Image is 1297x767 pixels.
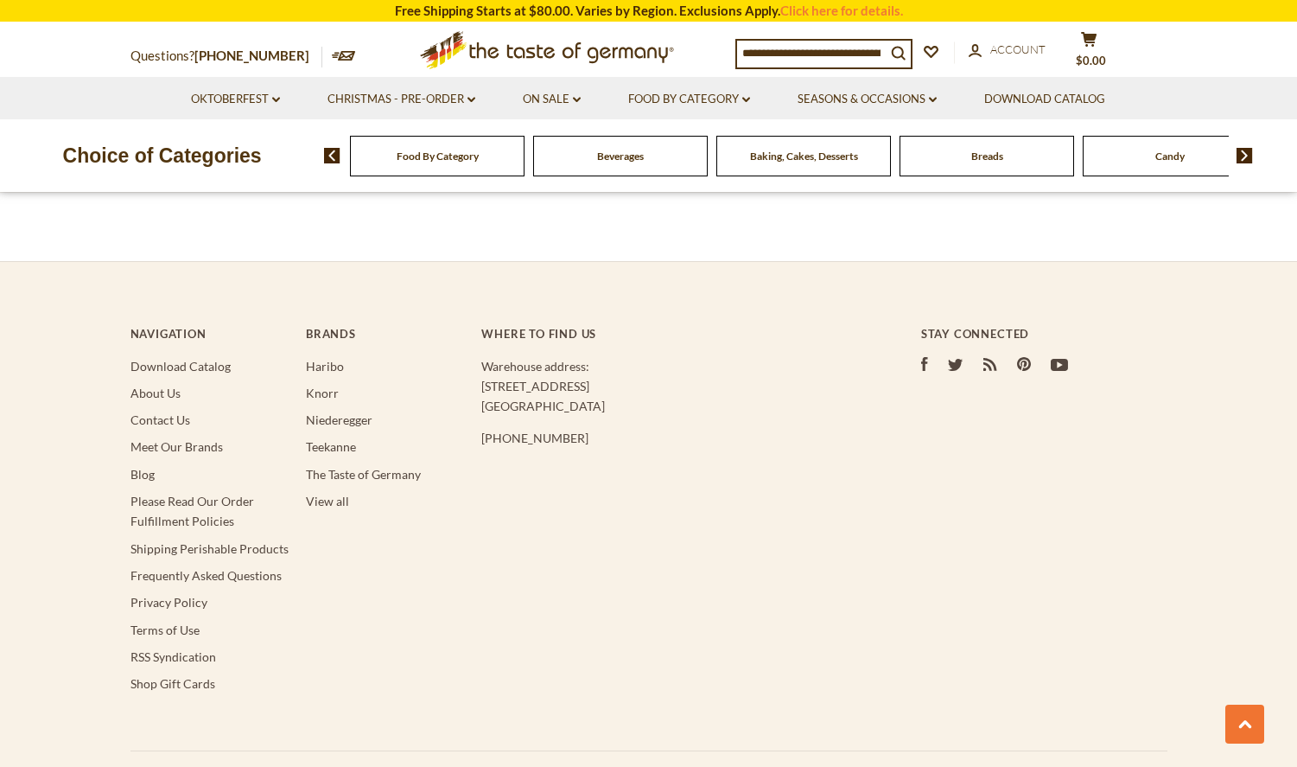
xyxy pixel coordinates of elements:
a: [PHONE_NUMBER] [194,48,309,63]
a: Please Read Our Order Fulfillment Policies [130,494,254,528]
a: Beverages [597,150,644,163]
h4: Stay Connected [921,327,1167,341]
a: Niederegger [306,412,372,427]
a: Contact Us [130,412,190,427]
a: Download Catalog [130,359,231,374]
a: RSS Syndication [130,649,216,664]
a: Account [969,41,1046,60]
a: Blog [130,467,155,482]
a: Download Catalog [984,90,1105,109]
h4: Navigation [130,327,289,341]
h4: Where to find us [481,327,851,341]
a: Terms of Use [130,623,200,637]
img: next arrow [1237,148,1253,163]
a: View all [306,494,349,508]
img: previous arrow [324,148,340,163]
span: $0.00 [1076,54,1106,67]
a: Food By Category [628,90,750,109]
a: About Us [130,386,181,400]
a: Candy [1155,150,1185,163]
p: Warehouse address: [STREET_ADDRESS] [GEOGRAPHIC_DATA] [481,356,851,417]
a: Meet Our Brands [130,439,223,454]
a: Oktoberfest [191,90,280,109]
a: On Sale [523,90,581,109]
a: Shipping Perishable Products [130,541,289,556]
a: Teekanne [306,439,356,454]
a: Baking, Cakes, Desserts [750,150,858,163]
a: Breads [971,150,1003,163]
a: Christmas - PRE-ORDER [327,90,475,109]
a: Shop Gift Cards [130,676,215,691]
p: [PHONE_NUMBER] [481,428,851,448]
span: Account [990,42,1046,56]
h4: Brands [306,327,464,341]
a: Haribo [306,359,344,374]
a: Seasons & Occasions [798,90,937,109]
a: Click here for details. [780,3,903,18]
a: Privacy Policy [130,595,207,610]
a: Frequently Asked Questions [130,568,282,583]
p: Questions? [130,45,322,67]
a: Food By Category [397,150,479,163]
button: $0.00 [1064,31,1116,74]
a: Knorr [306,386,339,400]
a: The Taste of Germany [306,467,421,482]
